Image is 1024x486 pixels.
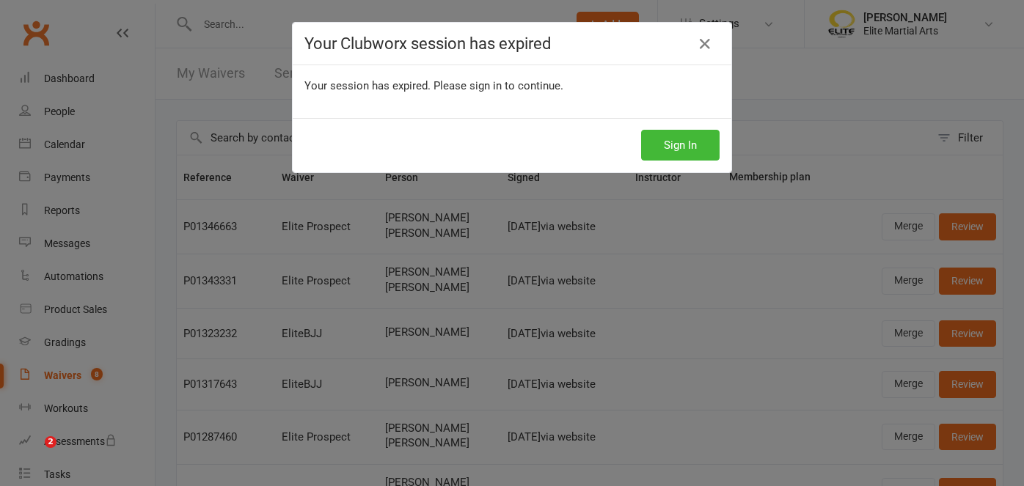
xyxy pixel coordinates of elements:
[45,436,56,448] span: 2
[304,34,720,53] h4: Your Clubworx session has expired
[15,436,50,471] iframe: Intercom live chat
[693,32,717,56] a: Close
[304,79,563,92] span: Your session has expired. Please sign in to continue.
[641,130,720,161] button: Sign In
